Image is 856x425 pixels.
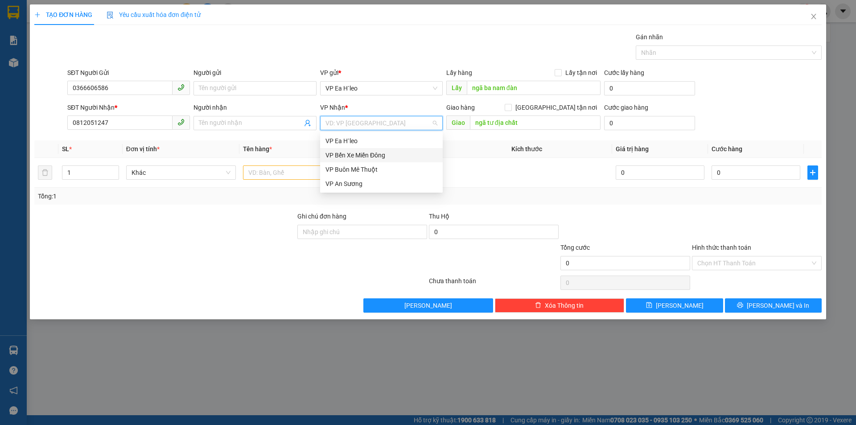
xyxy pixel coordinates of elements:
[808,169,818,176] span: plus
[429,213,449,220] span: Thu Hộ
[320,162,443,177] div: VP Buôn Mê Thuột
[243,145,272,153] span: Tên hàng
[67,103,190,112] div: SĐT Người Nhận
[535,302,541,309] span: delete
[320,134,443,148] div: VP Ea H`leo
[626,298,723,313] button: save[PERSON_NAME]
[810,13,817,20] span: close
[807,165,818,180] button: plus
[126,145,160,153] span: Đơn vị tính
[512,103,601,112] span: [GEOGRAPHIC_DATA] tận nơi
[616,145,649,153] span: Giá trị hàng
[404,301,452,310] span: [PERSON_NAME]
[604,116,695,130] input: Cước giao hàng
[297,213,346,220] label: Ghi chú đơn hàng
[467,81,601,95] input: Dọc đường
[132,166,231,179] span: Khác
[428,276,560,292] div: Chưa thanh toán
[38,191,330,201] div: Tổng: 1
[320,104,345,111] span: VP Nhận
[470,116,601,130] input: Dọc đường
[636,33,663,41] label: Gán nhãn
[712,145,742,153] span: Cước hàng
[297,225,427,239] input: Ghi chú đơn hàng
[34,12,41,18] span: plus
[320,148,443,162] div: VP Bến Xe Miền Đông
[193,68,316,78] div: Người gửi
[62,145,69,153] span: SL
[325,150,437,160] div: VP Bến Xe Miền Đông
[325,136,437,146] div: VP Ea H`leo
[545,301,584,310] span: Xóa Thông tin
[801,4,826,29] button: Close
[562,68,601,78] span: Lấy tận nơi
[604,81,695,95] input: Cước lấy hàng
[325,179,437,189] div: VP An Sương
[320,177,443,191] div: VP An Sương
[38,165,52,180] button: delete
[511,145,542,153] span: Kích thước
[725,298,822,313] button: printer[PERSON_NAME] và In
[107,11,201,18] span: Yêu cầu xuất hóa đơn điện tử
[560,244,590,251] span: Tổng cước
[747,301,809,310] span: [PERSON_NAME] và In
[604,69,644,76] label: Cước lấy hàng
[446,69,472,76] span: Lấy hàng
[495,298,625,313] button: deleteXóa Thông tin
[325,165,437,174] div: VP Buôn Mê Thuột
[446,104,475,111] span: Giao hàng
[446,81,467,95] span: Lấy
[320,68,443,78] div: VP gửi
[193,103,316,112] div: Người nhận
[107,12,114,19] img: icon
[34,11,92,18] span: TẠO ĐƠN HÀNG
[177,84,185,91] span: phone
[616,165,704,180] input: 0
[737,302,743,309] span: printer
[67,68,190,78] div: SĐT Người Gửi
[646,302,652,309] span: save
[243,165,353,180] input: VD: Bàn, Ghế
[177,119,185,126] span: phone
[304,120,311,127] span: user-add
[692,244,751,251] label: Hình thức thanh toán
[656,301,704,310] span: [PERSON_NAME]
[446,116,470,130] span: Giao
[325,82,437,95] span: VP Ea H`leo
[363,298,493,313] button: [PERSON_NAME]
[604,104,648,111] label: Cước giao hàng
